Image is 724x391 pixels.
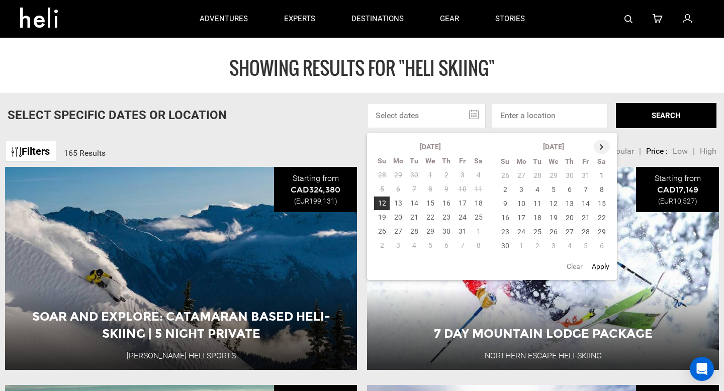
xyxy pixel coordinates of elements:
[5,141,56,162] a: Filters
[616,103,716,128] button: SEARCH
[700,146,716,156] span: High
[8,107,227,124] p: Select Specific Dates Or Location
[64,148,106,158] span: 165 Results
[606,146,634,156] span: Popular
[639,146,641,157] li: |
[690,357,714,381] div: Open Intercom Messenger
[589,257,612,275] button: Apply
[513,140,594,154] th: [DATE]
[624,15,632,23] img: search-bar-icon.svg
[492,103,607,128] input: Enter a location
[673,146,688,156] span: Low
[646,146,668,157] li: Price :
[390,140,471,154] th: [DATE]
[564,257,586,275] button: Clear
[12,147,22,157] img: btn-icon.svg
[200,14,248,24] p: adventures
[284,14,315,24] p: experts
[351,14,404,24] p: destinations
[693,146,695,157] li: |
[367,103,486,128] input: Select dates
